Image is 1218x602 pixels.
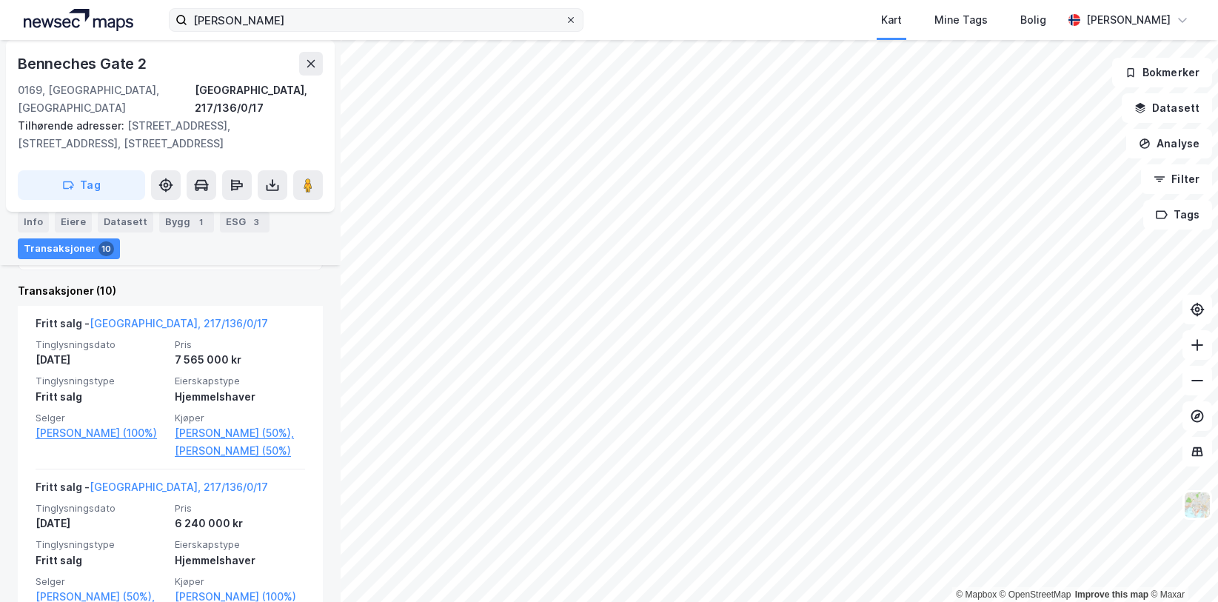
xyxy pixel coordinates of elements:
[1144,531,1218,602] iframe: Chat Widget
[1086,11,1171,29] div: [PERSON_NAME]
[175,424,305,442] a: [PERSON_NAME] (50%),
[175,575,305,588] span: Kjøper
[36,478,268,502] div: Fritt salg -
[175,351,305,369] div: 7 565 000 kr
[36,538,166,551] span: Tinglysningstype
[1183,491,1211,519] img: Z
[175,375,305,387] span: Eierskapstype
[1126,129,1212,158] button: Analyse
[1000,589,1071,600] a: OpenStreetMap
[36,552,166,569] div: Fritt salg
[195,81,323,117] div: [GEOGRAPHIC_DATA], 217/136/0/17
[175,515,305,532] div: 6 240 000 kr
[881,11,902,29] div: Kart
[1075,589,1148,600] a: Improve this map
[36,424,166,442] a: [PERSON_NAME] (100%)
[1122,93,1212,123] button: Datasett
[18,170,145,200] button: Tag
[36,575,166,588] span: Selger
[90,317,268,330] a: [GEOGRAPHIC_DATA], 217/136/0/17
[18,119,127,132] span: Tilhørende adresser:
[249,215,264,230] div: 3
[90,481,268,493] a: [GEOGRAPHIC_DATA], 217/136/0/17
[175,538,305,551] span: Eierskapstype
[36,315,268,338] div: Fritt salg -
[175,552,305,569] div: Hjemmelshaver
[934,11,988,29] div: Mine Tags
[36,375,166,387] span: Tinglysningstype
[175,388,305,406] div: Hjemmelshaver
[1143,200,1212,230] button: Tags
[18,212,49,233] div: Info
[175,442,305,460] a: [PERSON_NAME] (50%)
[36,338,166,351] span: Tinglysningsdato
[159,212,214,233] div: Bygg
[36,412,166,424] span: Selger
[98,212,153,233] div: Datasett
[175,338,305,351] span: Pris
[98,241,114,256] div: 10
[18,238,120,259] div: Transaksjoner
[36,388,166,406] div: Fritt salg
[36,351,166,369] div: [DATE]
[220,212,270,233] div: ESG
[18,282,323,300] div: Transaksjoner (10)
[55,212,92,233] div: Eiere
[24,9,133,31] img: logo.a4113a55bc3d86da70a041830d287a7e.svg
[1112,58,1212,87] button: Bokmerker
[18,52,150,76] div: Benneches Gate 2
[1020,11,1046,29] div: Bolig
[193,215,208,230] div: 1
[18,81,195,117] div: 0169, [GEOGRAPHIC_DATA], [GEOGRAPHIC_DATA]
[36,502,166,515] span: Tinglysningsdato
[175,412,305,424] span: Kjøper
[18,117,311,153] div: [STREET_ADDRESS], [STREET_ADDRESS], [STREET_ADDRESS]
[36,515,166,532] div: [DATE]
[956,589,997,600] a: Mapbox
[187,9,565,31] input: Søk på adresse, matrikkel, gårdeiere, leietakere eller personer
[1141,164,1212,194] button: Filter
[175,502,305,515] span: Pris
